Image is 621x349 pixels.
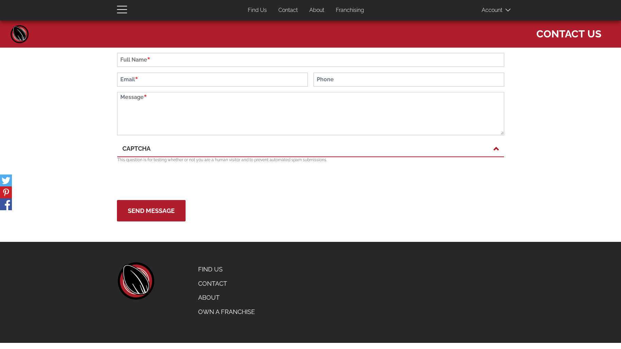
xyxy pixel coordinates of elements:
[122,144,499,153] a: CAPTCHA
[193,305,260,319] a: Own a Franchise
[117,157,504,163] p: This question is for testing whether or not you are a human visitor and to prevent automated spam...
[536,24,601,41] span: Contact Us
[304,4,329,17] a: About
[273,4,303,17] a: Contact
[243,4,272,17] a: Find Us
[117,53,504,67] input: Full Name
[117,200,186,221] button: Send Message
[193,290,260,305] a: About
[117,262,154,300] a: home
[10,24,30,44] a: Home
[193,277,260,291] a: Contact
[193,262,260,277] a: Find Us
[313,72,504,87] input: Phone
[117,72,308,87] input: Email
[117,166,221,193] iframe: reCAPTCHA
[331,4,369,17] a: Franchising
